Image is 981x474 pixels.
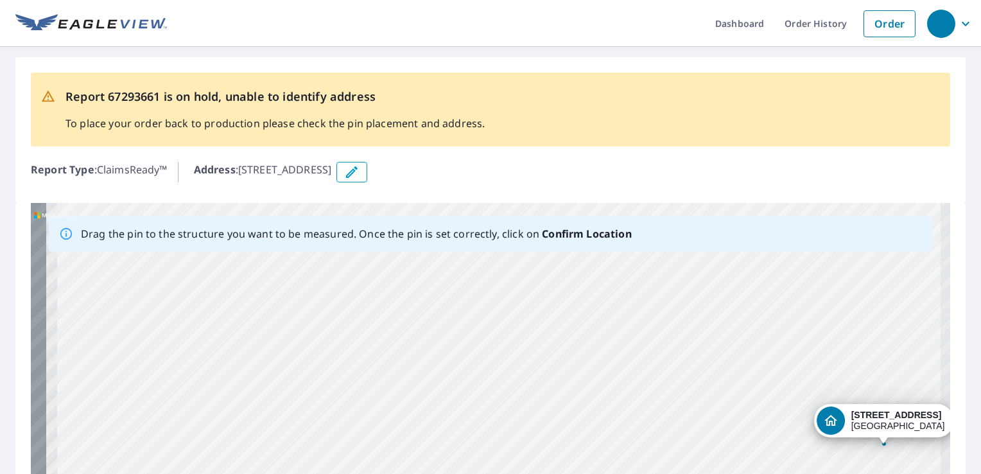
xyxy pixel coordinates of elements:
[542,227,631,241] b: Confirm Location
[851,410,945,432] div: [GEOGRAPHIC_DATA]
[81,226,632,241] p: Drag the pin to the structure you want to be measured. Once the pin is set correctly, click on
[31,162,168,182] p: : ClaimsReady™
[194,162,236,177] b: Address
[65,116,485,131] p: To place your order back to production please check the pin placement and address.
[194,162,332,182] p: : [STREET_ADDRESS]
[851,410,942,420] strong: [STREET_ADDRESS]
[814,404,954,444] div: Dropped pin, building 1, Residential property, 3613 State Road 2130 Anton, TX 79313
[65,88,485,105] p: Report 67293661 is on hold, unable to identify address
[31,162,94,177] b: Report Type
[15,14,167,33] img: EV Logo
[864,10,916,37] a: Order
